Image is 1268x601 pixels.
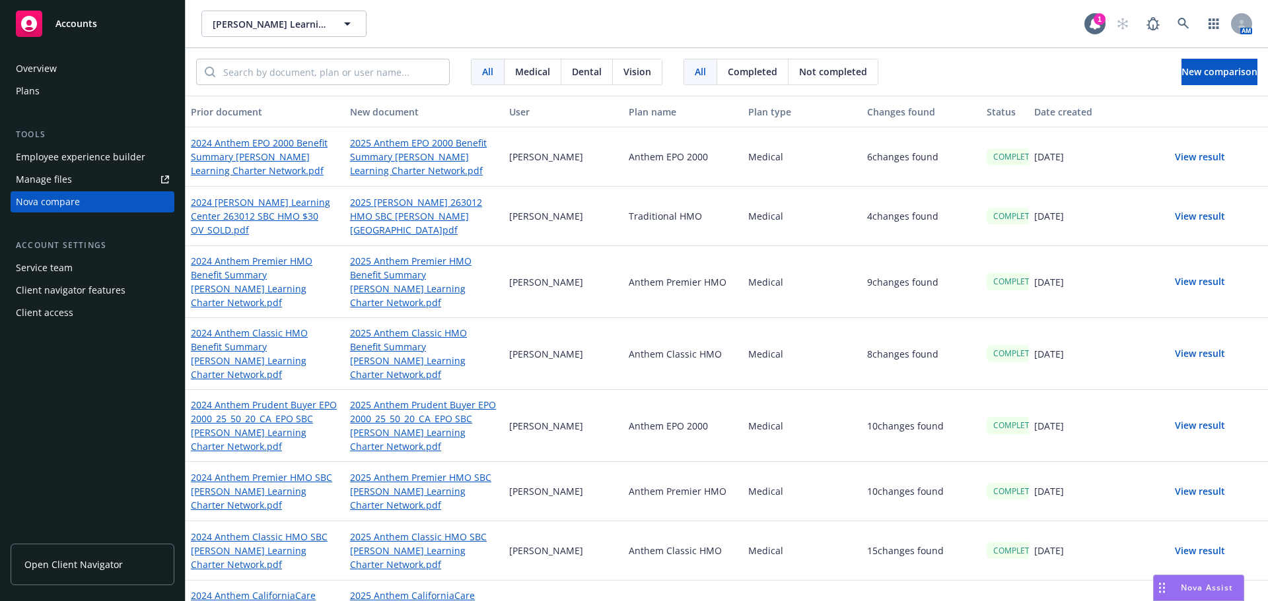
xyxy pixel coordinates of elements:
[867,419,944,433] p: 10 changes found
[509,419,583,433] p: [PERSON_NAME]
[11,239,174,252] div: Account settings
[191,136,339,177] a: 2024 Anthem EPO 2000 Benefit Summary [PERSON_NAME] Learning Charter Network.pdf
[1154,340,1246,367] button: View result
[515,65,550,79] span: Medical
[509,150,583,164] p: [PERSON_NAME]
[11,146,174,168] a: Employee experience builder
[743,462,863,521] div: Medical
[509,275,583,289] p: [PERSON_NAME]
[743,127,863,187] div: Medical
[186,96,345,127] button: Prior document
[743,96,863,127] button: Plan type
[623,127,743,187] div: Anthem EPO 2000
[350,105,499,119] div: New document
[16,169,72,190] div: Manage files
[1181,59,1257,85] button: New comparison
[482,65,493,79] span: All
[623,462,743,521] div: Anthem Premier HMO
[11,80,174,102] a: Plans
[987,417,1047,433] div: COMPLETED
[1181,582,1233,593] span: Nova Assist
[191,398,339,453] a: 2024 Anthem Prudent Buyer EPO 2000_25_50_20_CA_EPO SBC [PERSON_NAME] Learning Charter Network.pdf
[1170,11,1197,37] a: Search
[215,59,449,84] input: Search by document, plan or user name...
[623,390,743,462] div: Anthem EPO 2000
[867,347,938,361] p: 8 changes found
[867,150,938,164] p: 6 changes found
[1034,484,1064,498] p: [DATE]
[1034,347,1064,361] p: [DATE]
[1154,203,1246,230] button: View result
[191,470,339,512] a: 2024 Anthem Premier HMO SBC [PERSON_NAME] Learning Charter Network.pdf
[1201,11,1227,37] a: Switch app
[867,209,938,223] p: 4 changes found
[509,347,583,361] p: [PERSON_NAME]
[350,195,499,237] a: 2025 [PERSON_NAME] 263012 HMO SBC [PERSON_NAME][GEOGRAPHIC_DATA]pdf
[11,257,174,278] a: Service team
[987,148,1047,165] div: COMPLETED
[623,318,743,390] div: Anthem Classic HMO
[16,257,73,278] div: Service team
[11,128,174,141] div: Tools
[11,191,174,212] a: Nova compare
[1154,478,1246,505] button: View result
[987,273,1047,290] div: COMPLETED
[1154,538,1246,564] button: View result
[213,17,327,31] span: [PERSON_NAME] Learning Charter Network
[1181,65,1257,78] span: New comparison
[1034,419,1064,433] p: [DATE]
[1034,150,1064,164] p: [DATE]
[1154,412,1246,439] button: View result
[350,136,499,177] a: 2025 Anthem EPO 2000 Benefit Summary [PERSON_NAME] Learning Charter Network.pdf
[623,96,743,127] button: Plan name
[16,302,73,323] div: Client access
[743,521,863,581] div: Medical
[1029,96,1148,127] button: Date created
[1094,13,1106,25] div: 1
[862,96,981,127] button: Changes found
[695,65,706,79] span: All
[350,530,499,571] a: 2025 Anthem Classic HMO SBC [PERSON_NAME] Learning Charter Network.pdf
[504,96,623,127] button: User
[987,105,1024,119] div: Status
[509,484,583,498] p: [PERSON_NAME]
[743,318,863,390] div: Medical
[191,195,339,237] a: 2024 [PERSON_NAME] Learning Center 263012 SBC HMO $30 OV_SOLD.pdf
[623,521,743,581] div: Anthem Classic HMO
[1034,544,1064,557] p: [DATE]
[867,105,976,119] div: Changes found
[867,544,944,557] p: 15 changes found
[11,280,174,301] a: Client navigator features
[623,187,743,246] div: Traditional HMO
[24,557,123,571] span: Open Client Navigator
[1140,11,1166,37] a: Report a Bug
[16,280,125,301] div: Client navigator features
[629,105,738,119] div: Plan name
[1153,575,1244,601] button: Nova Assist
[191,105,339,119] div: Prior document
[345,96,504,127] button: New document
[1154,575,1170,600] div: Drag to move
[623,246,743,318] div: Anthem Premier HMO
[509,105,618,119] div: User
[11,169,174,190] a: Manage files
[350,326,499,381] a: 2025 Anthem Classic HMO Benefit Summary [PERSON_NAME] Learning Charter Network.pdf
[987,483,1047,499] div: COMPLETED
[191,530,339,571] a: 2024 Anthem Classic HMO SBC [PERSON_NAME] Learning Charter Network.pdf
[1034,209,1064,223] p: [DATE]
[509,544,583,557] p: [PERSON_NAME]
[987,542,1047,559] div: COMPLETED
[743,187,863,246] div: Medical
[201,11,367,37] button: [PERSON_NAME] Learning Charter Network
[572,65,602,79] span: Dental
[16,146,145,168] div: Employee experience builder
[205,67,215,77] svg: Search
[11,58,174,79] a: Overview
[509,209,583,223] p: [PERSON_NAME]
[799,65,867,79] span: Not completed
[1109,11,1136,37] a: Start snowing
[987,208,1047,224] div: COMPLETED
[623,65,651,79] span: Vision
[867,275,938,289] p: 9 changes found
[55,18,97,29] span: Accounts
